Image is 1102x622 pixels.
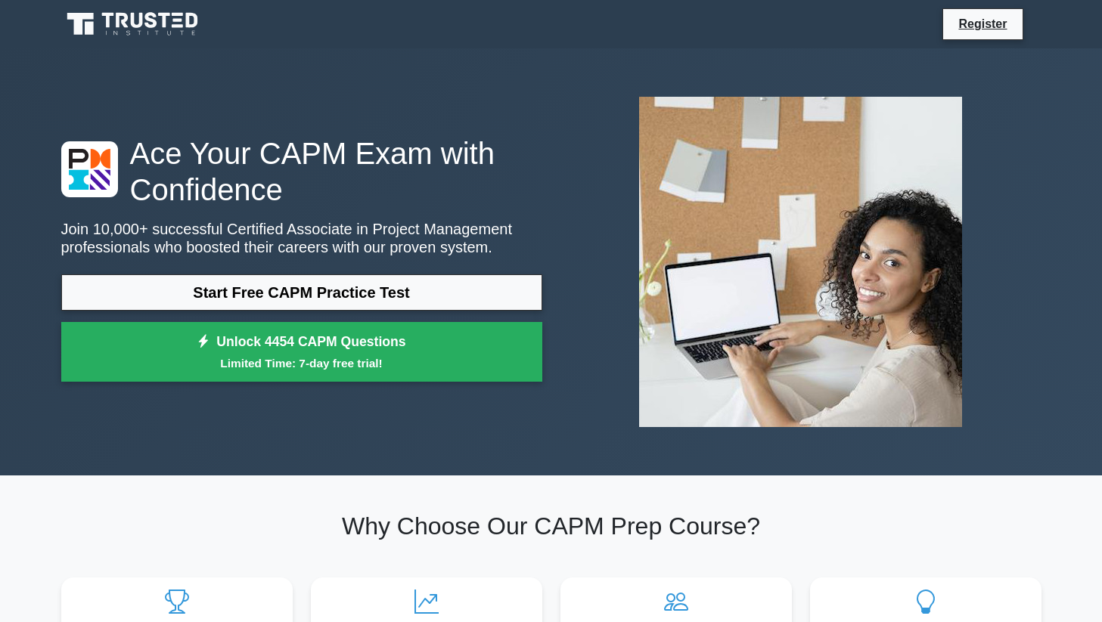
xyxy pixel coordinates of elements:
[61,220,542,256] p: Join 10,000+ successful Certified Associate in Project Management professionals who boosted their...
[949,14,1016,33] a: Register
[80,354,523,372] small: Limited Time: 7-day free trial!
[61,274,542,311] a: Start Free CAPM Practice Test
[61,135,542,208] h1: Ace Your CAPM Exam with Confidence
[61,322,542,382] a: Unlock 4454 CAPM QuestionsLimited Time: 7-day free trial!
[61,512,1041,540] h2: Why Choose Our CAPM Prep Course?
